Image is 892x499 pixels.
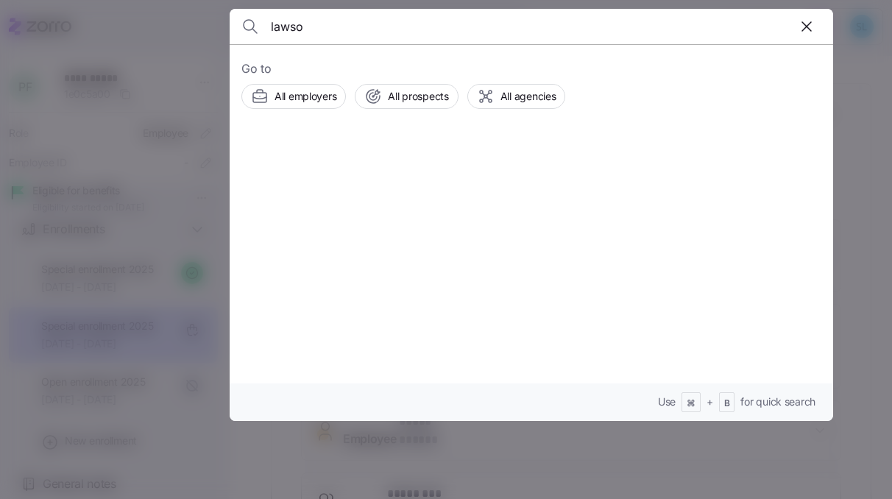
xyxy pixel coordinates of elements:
[275,89,336,104] span: All employers
[707,394,713,409] span: +
[388,89,448,104] span: All prospects
[355,84,458,109] button: All prospects
[467,84,566,109] button: All agencies
[241,60,821,78] span: Go to
[500,89,556,104] span: All agencies
[241,84,346,109] button: All employers
[740,394,815,409] span: for quick search
[658,394,676,409] span: Use
[724,397,730,410] span: B
[687,397,695,410] span: ⌘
